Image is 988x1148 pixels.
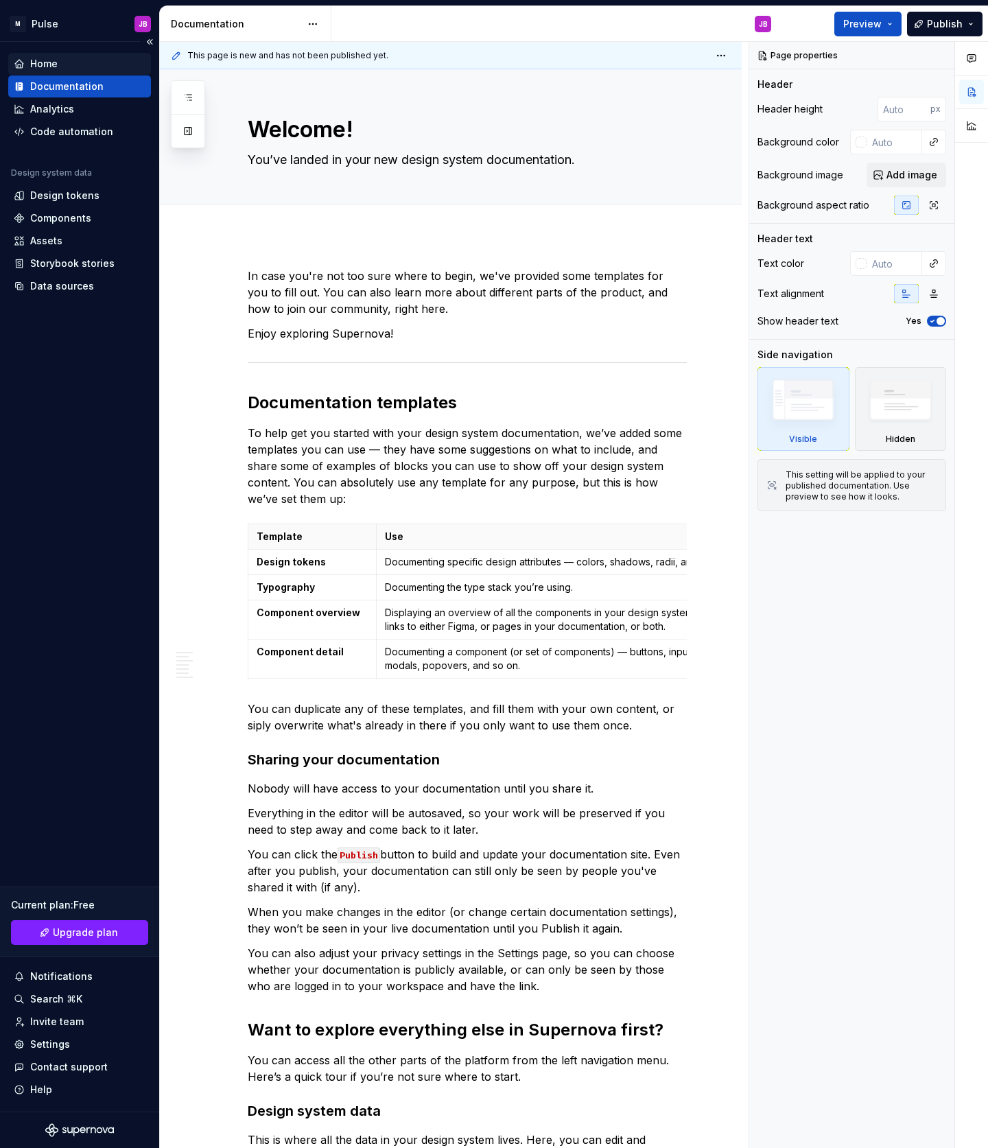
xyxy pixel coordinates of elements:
[8,1033,151,1055] a: Settings
[757,367,849,451] div: Visible
[338,847,380,863] code: Publish
[3,9,156,38] button: MPulseJB
[171,17,301,31] div: Documentation
[248,1019,687,1041] h2: Want to explore everything else in Supernova first?
[8,207,151,229] a: Components
[8,965,151,987] button: Notifications
[187,50,388,61] span: This page is new and has not been published yet.
[257,530,368,543] p: Template
[30,234,62,248] div: Assets
[8,988,151,1010] button: Search ⌘K
[248,1101,687,1121] h3: Design system data
[789,434,817,445] div: Visible
[757,135,839,149] div: Background color
[30,279,94,293] div: Data sources
[843,17,882,31] span: Preview
[8,253,151,274] a: Storybook stories
[385,530,732,543] p: Use
[886,434,915,445] div: Hidden
[385,645,732,672] p: Documenting a component (or set of components) — buttons, input fields, modals, popovers, and so on.
[8,1011,151,1033] a: Invite team
[11,920,148,945] button: Upgrade plan
[886,168,937,182] span: Add image
[8,1056,151,1078] button: Contact support
[8,275,151,297] a: Data sources
[757,78,792,91] div: Header
[30,102,74,116] div: Analytics
[30,1015,84,1029] div: Invite team
[757,198,869,212] div: Background aspect ratio
[248,846,687,895] p: You can click the button to build and update your documentation site. Even after you publish, you...
[757,348,833,362] div: Side navigation
[248,805,687,838] p: Everything in the editor will be autosaved, so your work will be preserved if you need to step aw...
[248,325,687,342] p: Enjoy exploring Supernova!
[11,898,148,912] div: Current plan : Free
[257,607,360,618] strong: Component overview
[786,469,937,502] div: This setting will be applied to your published documentation. Use preview to see how it looks.
[30,257,115,270] div: Storybook stories
[248,268,687,317] p: In case you're not too sure where to begin, we've provided some templates for you to fill out. Yo...
[8,98,151,120] a: Analytics
[385,555,732,569] p: Documenting specific design attributes — colors, shadows, radii, and so on.
[759,19,768,30] div: JB
[855,367,947,451] div: Hidden
[30,211,91,225] div: Components
[385,581,732,594] p: Documenting the type stack you’re using.
[248,750,687,769] h3: Sharing your documentation
[8,1079,151,1101] button: Help
[248,425,687,507] p: To help get you started with your design system documentation, we’ve added some templates you can...
[757,314,838,328] div: Show header text
[878,97,930,121] input: Auto
[248,392,687,414] h2: Documentation templates
[834,12,902,36] button: Preview
[32,17,58,31] div: Pulse
[30,125,113,139] div: Code automation
[257,556,326,567] strong: Design tokens
[757,257,804,270] div: Text color
[11,167,92,178] div: Design system data
[867,251,922,276] input: Auto
[30,992,82,1006] div: Search ⌘K
[757,168,843,182] div: Background image
[245,149,684,171] textarea: You’ve landed in your new design system documentation.
[8,121,151,143] a: Code automation
[867,130,922,154] input: Auto
[385,606,732,633] p: Displaying an overview of all the components in your design system, with links to either Figma, o...
[30,189,99,202] div: Design tokens
[45,1123,114,1137] svg: Supernova Logo
[30,57,58,71] div: Home
[8,75,151,97] a: Documentation
[30,1060,108,1074] div: Contact support
[30,80,104,93] div: Documentation
[30,1083,52,1097] div: Help
[927,17,963,31] span: Publish
[757,287,824,301] div: Text alignment
[248,945,687,994] p: You can also adjust your privacy settings in the Settings page, so you can choose whether your do...
[8,53,151,75] a: Home
[30,970,93,983] div: Notifications
[245,113,684,146] textarea: Welcome!
[867,163,946,187] button: Add image
[757,232,813,246] div: Header text
[257,646,344,657] strong: Component detail
[140,32,159,51] button: Collapse sidebar
[757,102,823,116] div: Header height
[8,230,151,252] a: Assets
[10,16,26,32] div: M
[257,581,315,593] strong: Typography
[248,701,687,734] p: You can duplicate any of these templates, and fill them with your own content, or siply overwrite...
[930,104,941,115] p: px
[248,1052,687,1085] p: You can access all the other parts of the platform from the left navigation menu. Here’s a quick ...
[53,926,118,939] span: Upgrade plan
[139,19,148,30] div: JB
[248,904,687,937] p: When you make changes in the editor (or change certain documentation settings), they won’t be see...
[907,12,983,36] button: Publish
[906,316,921,327] label: Yes
[8,185,151,207] a: Design tokens
[248,780,687,797] p: Nobody will have access to your documentation until you share it.
[30,1038,70,1051] div: Settings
